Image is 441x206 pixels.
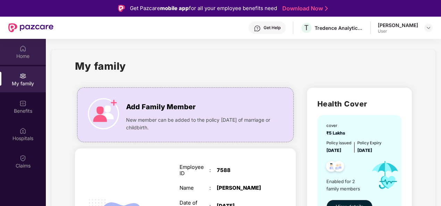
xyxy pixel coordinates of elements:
[19,72,26,79] img: svg+xml;base64,PHN2ZyB3aWR0aD0iMjAiIGhlaWdodD0iMjAiIHZpZXdCb3g9IjAgMCAyMCAyMCIgZmlsbD0ibm9uZSIgeG...
[357,140,381,146] div: Policy Expiry
[19,45,26,52] img: svg+xml;base64,PHN2ZyBpZD0iSG9tZSIgeG1sbnM9Imh0dHA6Ly93d3cudzMub3JnLzIwMDAvc3ZnIiB3aWR0aD0iMjAiIG...
[75,58,126,74] h1: My family
[325,5,328,12] img: Stroke
[330,159,347,176] img: svg+xml;base64,PHN2ZyB4bWxucz0iaHR0cDovL3d3dy53My5vcmcvMjAwMC9zdmciIHdpZHRoPSI0OC45NDMiIGhlaWdodD...
[326,148,341,153] span: [DATE]
[209,185,217,191] div: :
[217,185,269,191] div: [PERSON_NAME]
[323,159,340,176] img: svg+xml;base64,PHN2ZyB4bWxucz0iaHR0cDovL3d3dy53My5vcmcvMjAwMC9zdmciIHdpZHRoPSI0OC45NDMiIGhlaWdodD...
[317,98,401,110] h2: Health Cover
[217,167,269,173] div: 7588
[282,5,326,12] a: Download Now
[326,130,347,136] span: ₹5 Lakhs
[19,155,26,162] img: svg+xml;base64,PHN2ZyBpZD0iQ2xhaW0iIHhtbG5zPSJodHRwOi8vd3d3LnczLm9yZy8yMDAwL3N2ZyIgd2lkdGg9IjIwIi...
[88,98,119,129] img: icon
[19,127,26,134] img: svg+xml;base64,PHN2ZyBpZD0iSG9zcGl0YWxzIiB4bWxucz0iaHR0cDovL3d3dy53My5vcmcvMjAwMC9zdmciIHdpZHRoPS...
[130,4,277,12] div: Get Pazcare for all your employee benefits need
[426,25,431,31] img: svg+xml;base64,PHN2ZyBpZD0iRHJvcGRvd24tMzJ4MzIiIHhtbG5zPSJodHRwOi8vd3d3LnczLm9yZy8yMDAwL3N2ZyIgd2...
[326,178,366,192] span: Enabled for 2 family members
[315,25,363,31] div: Tredence Analytics Solutions Private Limited
[8,23,53,32] img: New Pazcare Logo
[126,116,272,131] span: New member can be added to the policy [DATE] of marriage or childbirth.
[378,28,418,34] div: User
[126,102,195,112] span: Add Family Member
[19,100,26,107] img: svg+xml;base64,PHN2ZyBpZD0iQmVuZWZpdHMiIHhtbG5zPSJodHRwOi8vd3d3LnczLm9yZy8yMDAwL3N2ZyIgd2lkdGg9Ij...
[366,154,405,196] img: icon
[209,167,217,173] div: :
[264,25,281,31] div: Get Help
[378,22,418,28] div: [PERSON_NAME]
[326,140,351,146] div: Policy issued
[180,164,209,177] div: Employee ID
[180,185,209,191] div: Name
[357,148,372,153] span: [DATE]
[118,5,125,12] img: Logo
[254,25,261,32] img: svg+xml;base64,PHN2ZyBpZD0iSGVscC0zMngzMiIgeG1sbnM9Imh0dHA6Ly93d3cudzMub3JnLzIwMDAvc3ZnIiB3aWR0aD...
[160,5,189,11] strong: mobile app
[304,24,309,32] span: T
[326,123,347,129] div: cover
